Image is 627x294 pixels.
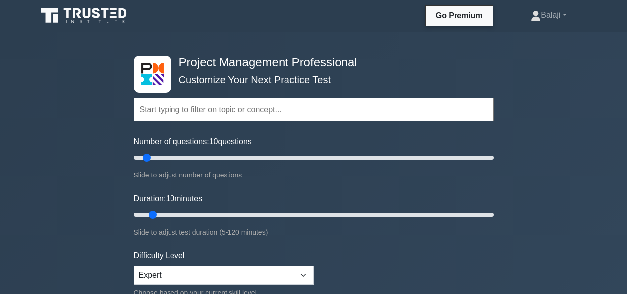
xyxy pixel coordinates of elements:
[166,194,174,203] span: 10
[430,9,489,22] a: Go Premium
[134,169,494,181] div: Slide to adjust number of questions
[134,98,494,121] input: Start typing to filter on topic or concept...
[134,193,203,205] label: Duration: minutes
[209,137,218,146] span: 10
[134,250,185,262] label: Difficulty Level
[175,56,445,70] h4: Project Management Professional
[134,226,494,238] div: Slide to adjust test duration (5-120 minutes)
[507,5,590,25] a: Balaji
[134,136,252,148] label: Number of questions: questions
